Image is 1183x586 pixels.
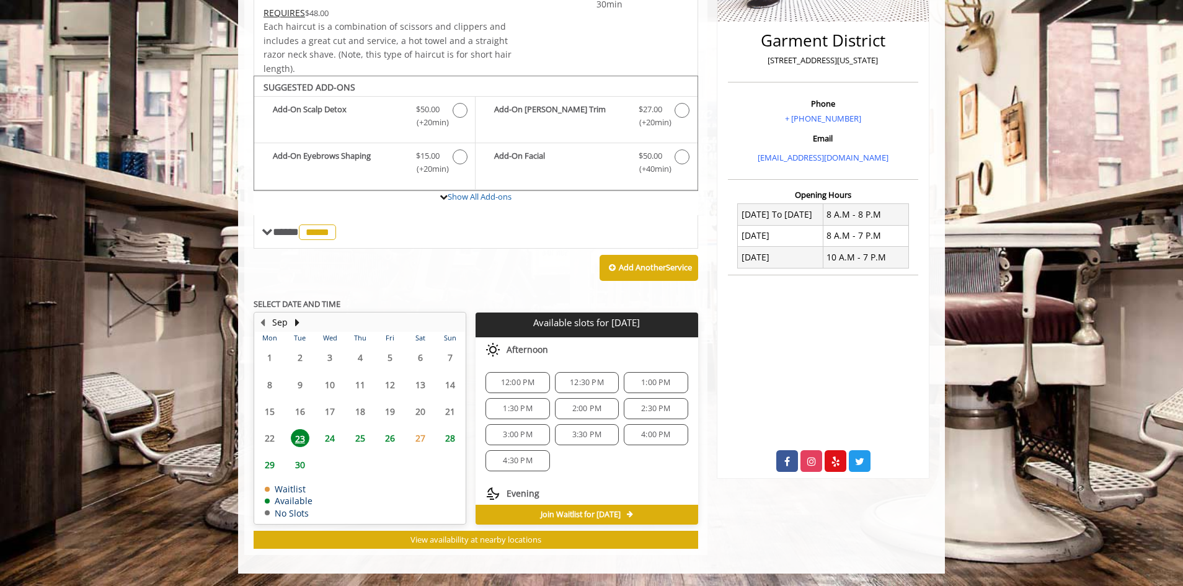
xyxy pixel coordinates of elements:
[555,424,619,445] div: 3:30 PM
[264,20,512,74] span: Each haircut is a combination of scissors and clippers and includes a great cut and service, a ho...
[448,191,512,202] a: Show All Add-ons
[541,510,621,520] span: Join Waitlist for [DATE]
[265,508,312,518] td: No Slots
[624,424,688,445] div: 4:00 PM
[823,225,908,246] td: 8 A.M - 7 P.M
[441,429,459,447] span: 28
[345,332,374,344] th: Thu
[410,162,446,175] span: (+20min )
[485,398,549,419] div: 1:30 PM
[257,316,267,329] button: Previous Month
[291,429,309,447] span: 23
[485,450,549,471] div: 4:30 PM
[435,425,466,451] td: Select day28
[254,298,340,309] b: SELECT DATE AND TIME
[315,332,345,344] th: Wed
[264,7,305,19] span: This service needs some Advance to be paid before we block your appointment
[254,76,698,191] div: The Made Man Haircut Add-onS
[632,162,668,175] span: (+40min )
[405,425,435,451] td: Select day27
[639,149,662,162] span: $50.00
[321,429,339,447] span: 24
[435,332,466,344] th: Sun
[731,99,915,108] h3: Phone
[570,378,604,388] span: 12:30 PM
[555,372,619,393] div: 12:30 PM
[264,81,355,93] b: SUGGESTED ADD-ONS
[823,204,908,225] td: 8 A.M - 8 P.M
[405,332,435,344] th: Sat
[507,345,548,355] span: Afternoon
[624,372,688,393] div: 1:00 PM
[410,116,446,129] span: (+20min )
[482,103,691,132] label: Add-On Beard Trim
[416,103,440,116] span: $50.00
[255,332,285,344] th: Mon
[264,6,513,20] div: $48.00
[260,456,279,474] span: 29
[624,398,688,419] div: 2:30 PM
[600,255,698,281] button: Add AnotherService
[410,534,541,545] span: View availability at nearby locations
[738,204,823,225] td: [DATE] To [DATE]
[254,531,698,549] button: View availability at nearby locations
[641,404,670,414] span: 2:30 PM
[641,430,670,440] span: 4:00 PM
[503,456,532,466] span: 4:30 PM
[507,489,539,499] span: Evening
[503,404,532,414] span: 1:30 PM
[416,149,440,162] span: $15.00
[485,342,500,357] img: afternoon slots
[501,378,535,388] span: 12:00 PM
[728,190,918,199] h3: Opening Hours
[503,430,532,440] span: 3:00 PM
[375,425,405,451] td: Select day26
[273,103,404,129] b: Add-On Scalp Detox
[285,425,314,451] td: Select day23
[381,429,399,447] span: 26
[494,103,626,129] b: Add-On [PERSON_NAME] Trim
[481,317,693,328] p: Available slots for [DATE]
[272,316,288,329] button: Sep
[485,372,549,393] div: 12:00 PM
[291,456,309,474] span: 30
[260,103,469,132] label: Add-On Scalp Detox
[411,429,430,447] span: 27
[823,247,908,268] td: 10 A.M - 7 P.M
[345,425,374,451] td: Select day25
[632,116,668,129] span: (+20min )
[639,103,662,116] span: $27.00
[785,113,861,124] a: + [PHONE_NUMBER]
[494,149,626,175] b: Add-On Facial
[482,149,691,179] label: Add-On Facial
[485,424,549,445] div: 3:00 PM
[485,486,500,501] img: evening slots
[731,54,915,67] p: [STREET_ADDRESS][US_STATE]
[758,152,888,163] a: [EMAIL_ADDRESS][DOMAIN_NAME]
[641,378,670,388] span: 1:00 PM
[375,332,405,344] th: Fri
[738,225,823,246] td: [DATE]
[265,496,312,505] td: Available
[555,398,619,419] div: 2:00 PM
[315,425,345,451] td: Select day24
[572,430,601,440] span: 3:30 PM
[273,149,404,175] b: Add-On Eyebrows Shaping
[572,404,601,414] span: 2:00 PM
[731,32,915,50] h2: Garment District
[285,332,314,344] th: Tue
[731,134,915,143] h3: Email
[351,429,370,447] span: 25
[285,451,314,478] td: Select day30
[255,451,285,478] td: Select day29
[292,316,302,329] button: Next Month
[619,262,692,273] b: Add Another Service
[260,149,469,179] label: Add-On Eyebrows Shaping
[265,484,312,494] td: Waitlist
[738,247,823,268] td: [DATE]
